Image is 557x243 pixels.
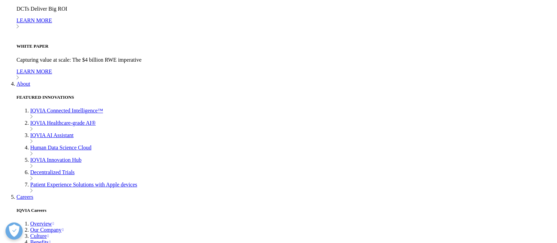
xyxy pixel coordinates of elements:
a: Culture [30,233,49,239]
a: Patient Experience Solutions with Apple devices [30,182,137,187]
h5: IQVIA Careers [16,208,554,213]
a: Careers [16,194,33,200]
a: Decentralized Trials [30,169,75,175]
p: Capturing value at scale: The $4 billion RWE imperative [16,57,554,63]
p: DCTs Deliver Big ROI [16,6,554,12]
a: IQVIA Connected Intelligence™ [30,108,103,113]
a: LEARN MORE [16,69,554,81]
a: IQVIA AI Assistant [30,132,73,138]
a: IQVIA Innovation Hub [30,157,81,163]
a: About [16,81,30,87]
h5: FEATURED INNOVATIONS [16,95,554,100]
a: Our Company [30,227,64,233]
h5: WHITE PAPER [16,44,554,49]
a: IQVIA Healthcare-grade AI® [30,120,96,126]
button: Open Preferences [5,222,23,240]
a: Human Data Science Cloud [30,145,91,150]
a: Overview [30,221,54,227]
a: LEARN MORE [16,17,554,30]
